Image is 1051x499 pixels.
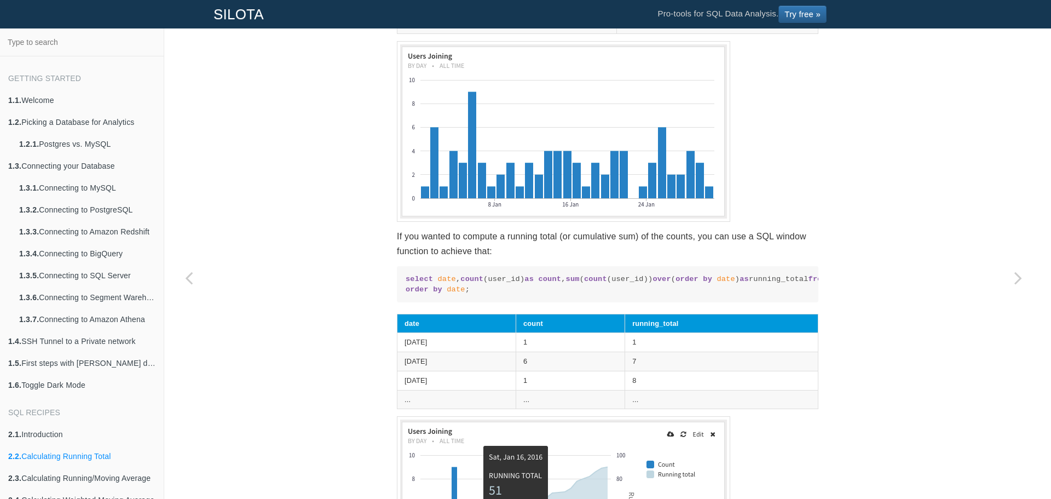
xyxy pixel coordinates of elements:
[584,275,607,283] span: count
[397,314,516,333] th: date
[19,227,39,236] b: 1.3.3.
[516,352,625,371] td: 6
[516,371,625,390] td: 1
[516,333,625,352] td: 1
[11,133,164,155] a: 1.2.1.Postgres vs. MySQL
[11,199,164,221] a: 1.3.2.Connecting to PostgreSQL
[406,274,810,295] code: , (user_id) , ( (user_id)) ( ) running_total users_joined ;
[8,337,21,346] b: 1.4.
[397,390,516,409] td: ...
[538,275,561,283] span: count
[717,275,735,283] span: date
[19,183,39,192] b: 1.3.1.
[8,359,21,368] b: 1.5.
[8,474,21,483] b: 2.3.
[205,1,272,28] a: SILOTA
[447,285,465,294] span: date
[625,390,818,409] td: ...
[397,371,516,390] td: [DATE]
[625,371,818,390] td: 8
[397,229,818,259] p: If you wanted to compute a running total (or cumulative sum) of the counts, you can use a SQL win...
[433,285,442,294] span: by
[625,333,818,352] td: 1
[164,56,213,499] a: Previous page: Introduction
[438,275,456,283] span: date
[566,275,580,283] span: sum
[3,32,160,53] input: Type to search
[8,96,21,105] b: 1.1.
[406,275,433,283] span: select
[516,314,625,333] th: count
[11,286,164,308] a: 1.3.6.Connecting to Segment Warehouse
[460,275,483,283] span: count
[646,1,838,28] li: Pro-tools for SQL Data Analysis.
[8,162,21,170] b: 1.3.
[809,275,827,283] span: from
[8,118,21,127] b: 1.2.
[397,333,516,352] td: [DATE]
[675,275,698,283] span: order
[11,221,164,243] a: 1.3.3.Connecting to Amazon Redshift
[19,205,39,214] b: 1.3.2.
[8,430,21,439] b: 2.1.
[740,275,749,283] span: as
[11,177,164,199] a: 1.3.1.Connecting to MySQL
[994,56,1043,499] a: Next page: Calculating Running/Moving Average
[516,390,625,409] td: ...
[19,315,39,324] b: 1.3.7.
[19,293,39,302] b: 1.3.6.
[703,275,712,283] span: by
[8,381,21,389] b: 1.6.
[406,285,429,294] span: order
[625,314,818,333] th: running_total
[652,275,671,283] span: over
[778,5,827,23] a: Try free »
[11,265,164,286] a: 1.3.5.Connecting to SQL Server
[625,352,818,371] td: 7
[524,275,534,283] span: as
[19,271,39,280] b: 1.3.5.
[19,140,39,148] b: 1.2.1.
[397,41,730,222] img: User Counts
[11,243,164,265] a: 1.3.4.Connecting to BigQuery
[19,249,39,258] b: 1.3.4.
[11,308,164,330] a: 1.3.7.Connecting to Amazon Athena
[397,352,516,371] td: [DATE]
[8,452,21,461] b: 2.2.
